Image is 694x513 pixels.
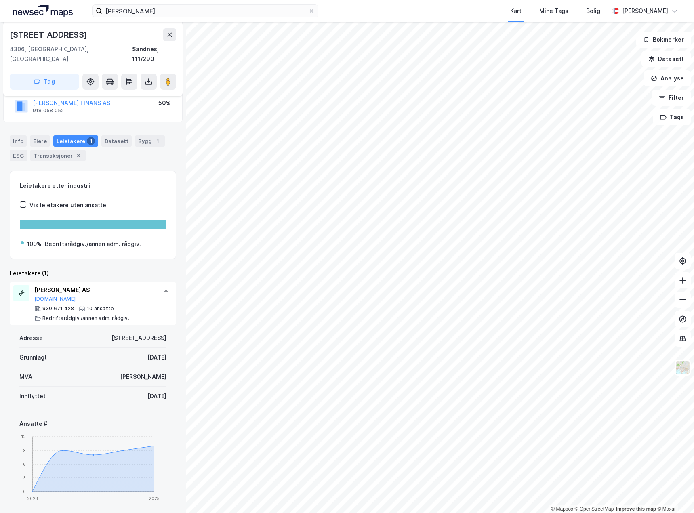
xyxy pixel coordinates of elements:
[102,5,308,17] input: Søk på adresse, matrikkel, gårdeiere, leietakere eller personer
[23,489,26,494] tspan: 0
[158,98,171,108] div: 50%
[10,44,132,64] div: 4306, [GEOGRAPHIC_DATA], [GEOGRAPHIC_DATA]
[19,372,32,382] div: MVA
[27,239,42,249] div: 100%
[101,135,132,147] div: Datasett
[132,44,176,64] div: Sandnes, 111/290
[34,296,76,302] button: [DOMAIN_NAME]
[34,285,155,295] div: [PERSON_NAME] AS
[154,137,162,145] div: 1
[42,315,129,322] div: Bedriftsrådgiv./annen adm. rådgiv.
[13,5,73,17] img: logo.a4113a55bc3d86da70a041830d287a7e.svg
[10,150,27,161] div: ESG
[147,391,166,401] div: [DATE]
[29,200,106,210] div: Vis leietakere uten ansatte
[636,32,691,48] button: Bokmerker
[10,135,27,147] div: Info
[641,51,691,67] button: Datasett
[149,496,160,501] tspan: 2025
[616,506,656,512] a: Improve this map
[510,6,522,16] div: Kart
[19,353,47,362] div: Grunnlagt
[654,474,694,513] div: Kontrollprogram for chat
[147,353,166,362] div: [DATE]
[575,506,614,512] a: OpenStreetMap
[74,151,82,160] div: 3
[652,90,691,106] button: Filter
[675,360,690,375] img: Z
[10,28,89,41] div: [STREET_ADDRESS]
[23,448,26,453] tspan: 9
[654,474,694,513] iframe: Chat Widget
[23,475,26,480] tspan: 3
[135,135,165,147] div: Bygg
[586,6,600,16] div: Bolig
[539,6,568,16] div: Mine Tags
[622,6,668,16] div: [PERSON_NAME]
[19,419,166,429] div: Ansatte #
[20,181,166,191] div: Leietakere etter industri
[27,496,38,501] tspan: 2023
[19,333,43,343] div: Adresse
[111,333,166,343] div: [STREET_ADDRESS]
[653,109,691,125] button: Tags
[87,137,95,145] div: 1
[120,372,166,382] div: [PERSON_NAME]
[23,462,26,467] tspan: 6
[42,305,74,312] div: 930 671 428
[45,239,141,249] div: Bedriftsrådgiv./annen adm. rådgiv.
[10,74,79,90] button: Tag
[30,150,86,161] div: Transaksjoner
[644,70,691,86] button: Analyse
[87,305,114,312] div: 10 ansatte
[30,135,50,147] div: Eiere
[21,434,26,439] tspan: 12
[53,135,98,147] div: Leietakere
[19,391,46,401] div: Innflyttet
[33,107,64,114] div: 918 058 052
[551,506,573,512] a: Mapbox
[10,269,176,278] div: Leietakere (1)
